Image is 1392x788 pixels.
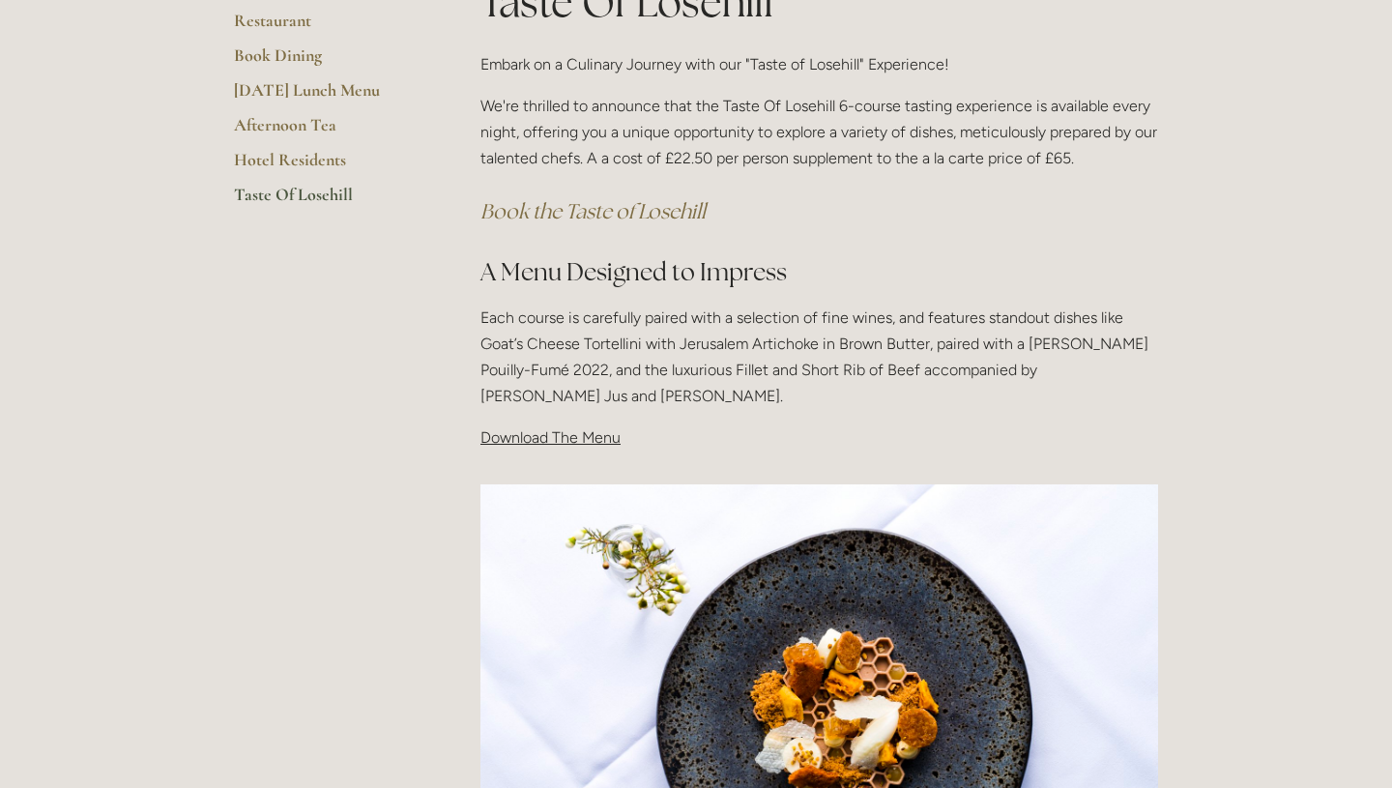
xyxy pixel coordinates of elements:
a: Taste Of Losehill [234,184,419,219]
a: Book the Taste of Losehill [480,198,706,224]
span: Download The Menu [480,428,621,447]
a: [DATE] Lunch Menu [234,79,419,114]
p: We're thrilled to announce that the Taste Of Losehill 6-course tasting experience is available ev... [480,93,1158,172]
a: Restaurant [234,10,419,44]
a: Hotel Residents [234,149,419,184]
p: Embark on a Culinary Journey with our "Taste of Losehill" Experience! [480,51,1158,77]
p: Each course is carefully paired with a selection of fine wines, and features standout dishes like... [480,305,1158,410]
h2: A Menu Designed to Impress [480,255,1158,289]
a: Book Dining [234,44,419,79]
a: Afternoon Tea [234,114,419,149]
